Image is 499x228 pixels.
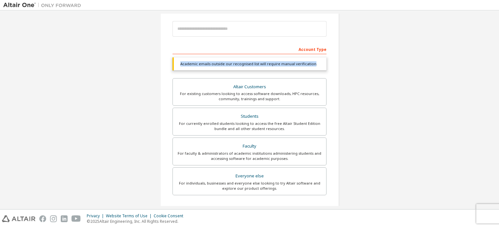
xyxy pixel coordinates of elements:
div: Academic emails outside our recognised list will require manual verification. [173,57,326,70]
div: Faculty [177,142,322,151]
div: Cookie Consent [154,213,187,219]
img: Altair One [3,2,84,8]
img: linkedin.svg [61,215,68,222]
div: For existing customers looking to access software downloads, HPC resources, community, trainings ... [177,91,322,102]
img: altair_logo.svg [2,215,35,222]
img: instagram.svg [50,215,57,222]
p: © 2025 Altair Engineering, Inc. All Rights Reserved. [87,219,187,224]
div: For individuals, businesses and everyone else looking to try Altair software and explore our prod... [177,181,322,191]
div: Your Profile [173,205,326,215]
img: facebook.svg [39,215,46,222]
div: Website Terms of Use [106,213,154,219]
div: For faculty & administrators of academic institutions administering students and accessing softwa... [177,151,322,161]
div: Altair Customers [177,82,322,91]
div: Privacy [87,213,106,219]
div: Account Type [173,44,326,54]
div: Everyone else [177,172,322,181]
div: Students [177,112,322,121]
img: youtube.svg [71,215,81,222]
div: For currently enrolled students looking to access the free Altair Student Edition bundle and all ... [177,121,322,131]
